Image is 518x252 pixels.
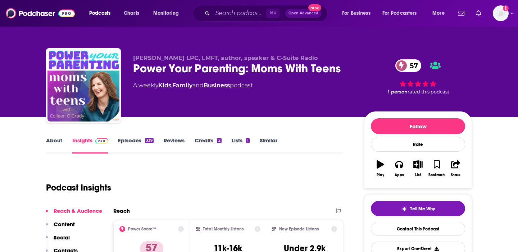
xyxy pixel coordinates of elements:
[455,7,467,19] a: Show notifications dropdown
[266,9,280,18] span: ⌘ K
[204,82,230,89] a: Business
[54,207,102,214] p: Reach & Audience
[192,82,204,89] span: and
[390,156,408,182] button: Apps
[364,55,472,99] div: 57 1 personrated this podcast
[382,8,417,18] span: For Podcasters
[113,207,130,214] h2: Reach
[451,173,460,177] div: Share
[409,156,427,182] button: List
[128,226,156,232] h2: Power Score™
[46,207,102,221] button: Reach & Audience
[408,89,449,95] span: rated this podcast
[288,12,318,15] span: Open Advanced
[371,137,465,152] div: Rate
[493,5,509,21] span: Logged in as megcassidy
[203,226,244,232] h2: Total Monthly Listens
[47,50,119,122] img: Power Your Parenting: Moms With Teens
[46,234,70,247] button: Social
[246,138,250,143] div: 1
[153,8,179,18] span: Monitoring
[260,137,277,154] a: Similar
[371,201,465,216] button: tell me why sparkleTell Me Why
[473,7,484,19] a: Show notifications dropdown
[410,206,435,212] span: Tell Me Why
[46,182,111,193] h1: Podcast Insights
[89,8,110,18] span: Podcasts
[388,89,408,95] span: 1 person
[232,137,250,154] a: Lists1
[124,8,139,18] span: Charts
[342,8,371,18] span: For Business
[427,8,454,19] button: open menu
[54,234,70,241] p: Social
[371,156,390,182] button: Play
[377,173,384,177] div: Play
[279,226,319,232] h2: New Episode Listens
[195,137,221,154] a: Credits2
[371,222,465,236] a: Contact This Podcast
[217,138,221,143] div: 2
[493,5,509,21] button: Show profile menu
[395,173,404,177] div: Apps
[46,221,75,234] button: Content
[54,221,75,228] p: Content
[337,8,380,19] button: open menu
[401,206,407,212] img: tell me why sparkle
[6,6,75,20] img: Podchaser - Follow, Share and Rate Podcasts
[427,156,446,182] button: Bookmark
[158,82,171,89] a: Kids
[118,137,154,154] a: Episodes339
[46,137,62,154] a: About
[72,137,108,154] a: InsightsPodchaser Pro
[432,8,445,18] span: More
[308,4,321,11] span: New
[164,137,185,154] a: Reviews
[428,173,445,177] div: Bookmark
[171,82,172,89] span: ,
[493,5,509,21] img: User Profile
[378,8,427,19] button: open menu
[371,118,465,134] button: Follow
[200,5,335,22] div: Search podcasts, credits, & more...
[403,59,422,72] span: 57
[395,59,422,72] a: 57
[172,82,192,89] a: Family
[145,138,154,143] div: 339
[95,138,108,144] img: Podchaser Pro
[84,8,120,19] button: open menu
[415,173,421,177] div: List
[503,5,509,11] svg: Add a profile image
[148,8,188,19] button: open menu
[213,8,266,19] input: Search podcasts, credits, & more...
[285,9,322,18] button: Open AdvancedNew
[119,8,144,19] a: Charts
[133,81,253,90] div: A weekly podcast
[446,156,465,182] button: Share
[133,55,318,61] span: [PERSON_NAME] LPC, LMFT, author, speaker & C-Suite Radio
